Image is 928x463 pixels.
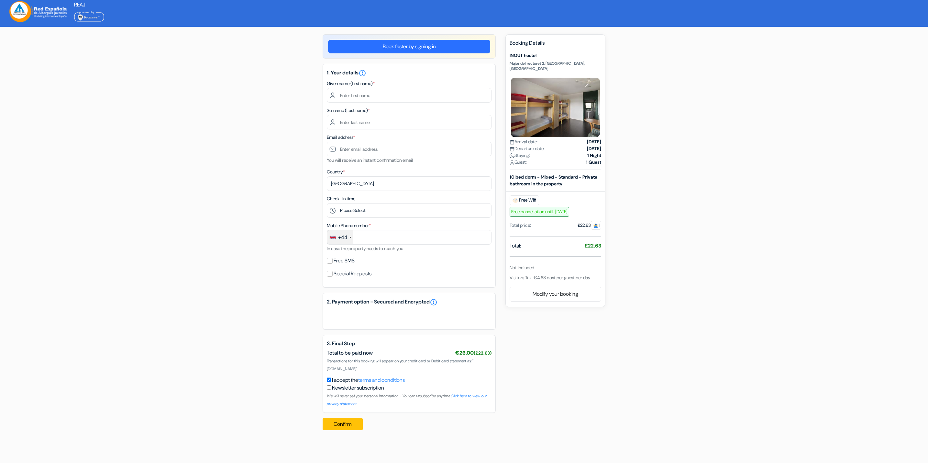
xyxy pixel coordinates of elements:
[334,256,355,265] label: Free SMS
[474,350,492,356] small: (£22.63)
[327,393,487,406] small: We will never sell your personal information - You can unsubscribe anytime.
[327,88,492,103] input: Enter first name
[510,153,514,158] img: moon.svg
[327,142,492,156] input: Enter email address
[327,115,492,129] input: Enter last name
[338,234,348,241] div: +44
[74,1,85,8] span: REAJ
[510,145,545,152] span: Departure date:
[327,69,492,77] h5: 1. Your details
[510,242,521,250] span: Total:
[510,174,597,187] b: 10 bed dorm - Mixed - Standard - Private bathroom in the property
[510,61,601,71] p: Major del rectoret 2, [GEOGRAPHIC_DATA], [GEOGRAPHIC_DATA]
[359,69,366,77] i: error_outline
[327,340,492,347] h5: 3. Final Step
[328,40,490,53] a: Book faster by signing in
[327,80,375,87] label: Given name (first name)
[510,138,538,145] span: Arrival date:
[513,198,518,203] img: free_wifi.svg
[327,169,345,175] label: Country
[587,152,601,159] strong: 1 Night
[593,223,598,228] img: guest.svg
[327,134,355,141] label: Email address
[510,275,590,281] span: Visitors Tax: €4.68 cost per guest per day
[510,40,601,50] h5: Booking Details
[327,246,403,251] small: In case the property needs to reach you
[332,384,384,392] label: Newsletter subscription
[510,159,527,166] span: Guest:
[510,207,569,217] span: Free cancellation until: [DATE]
[591,221,601,230] span: 1
[510,152,530,159] span: Staying:
[455,349,492,356] span: €26.00
[334,269,371,278] label: Special Requests
[327,107,370,114] label: Surname (Last name)
[430,298,437,306] a: error_outline
[510,147,514,151] img: calendar.svg
[510,288,601,300] a: Modify your booking
[327,222,371,229] label: Mobile Phone number
[323,418,363,430] button: Confirm
[327,195,355,202] label: Check-in time
[510,160,514,165] img: user_icon.svg
[586,159,601,166] strong: 1 Guest
[327,298,492,306] h5: 2. Payment option - Secured and Encrypted
[585,242,601,249] strong: £22.63
[358,377,405,383] a: terms and conditions
[510,195,539,205] span: Free Wifi
[327,157,413,163] small: You will receive an instant confirmation email
[327,230,353,244] div: United Kingdom: +44
[587,145,601,152] strong: [DATE]
[327,349,373,356] span: Total to be paid now
[578,222,601,229] div: £22.63
[510,140,514,145] img: calendar.svg
[510,264,601,271] div: Not included
[510,222,531,229] div: Total price:
[332,376,405,384] label: I accept the
[510,53,601,58] h5: INOUT hostel
[587,138,601,145] strong: [DATE]
[359,69,366,76] a: error_outline
[327,358,473,371] span: Transactions for this booking will appear on your credit card or Debit card statement as: "[DOMAI...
